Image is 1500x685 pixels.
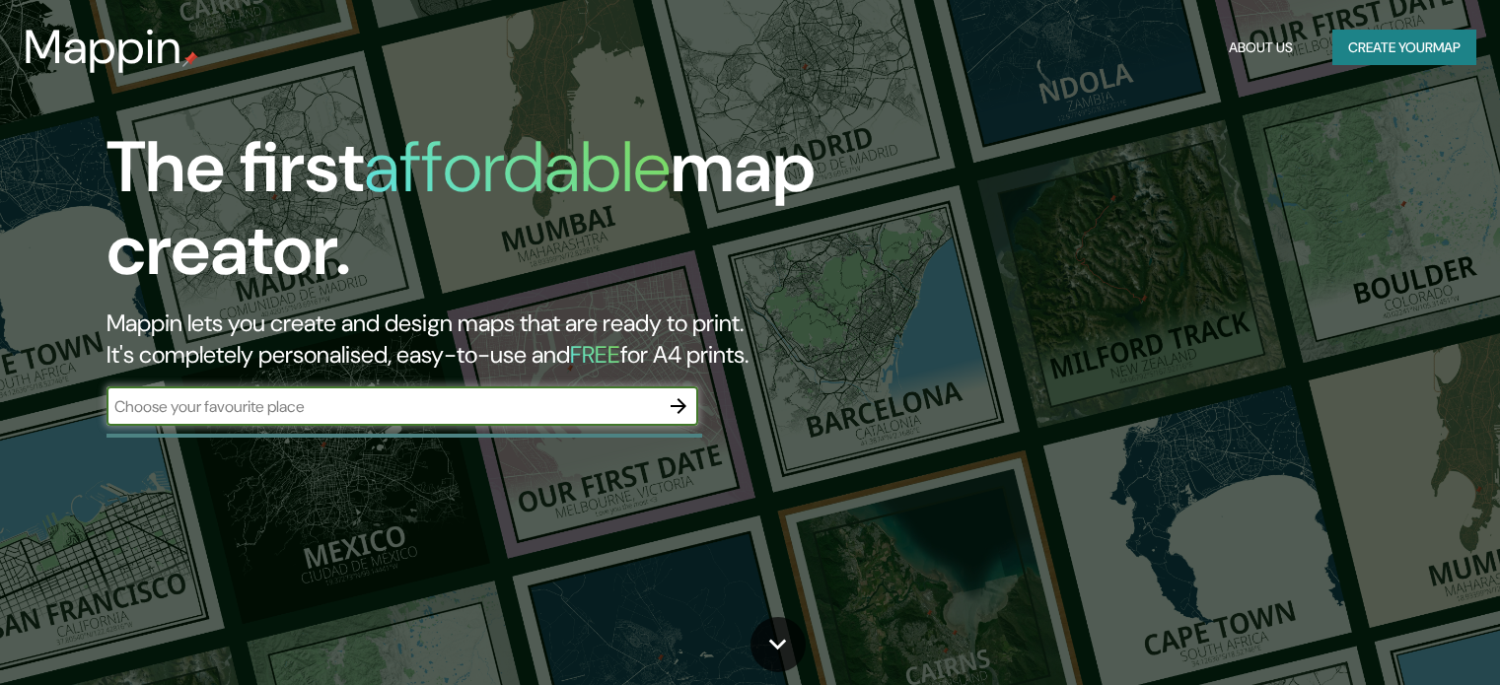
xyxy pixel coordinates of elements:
h5: FREE [570,339,620,370]
input: Choose your favourite place [107,395,659,418]
h1: The first map creator. [107,126,857,308]
img: mappin-pin [182,51,198,67]
button: Create yourmap [1332,30,1476,66]
h3: Mappin [24,20,182,75]
button: About Us [1221,30,1301,66]
h1: affordable [364,121,671,213]
h2: Mappin lets you create and design maps that are ready to print. It's completely personalised, eas... [107,308,857,371]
